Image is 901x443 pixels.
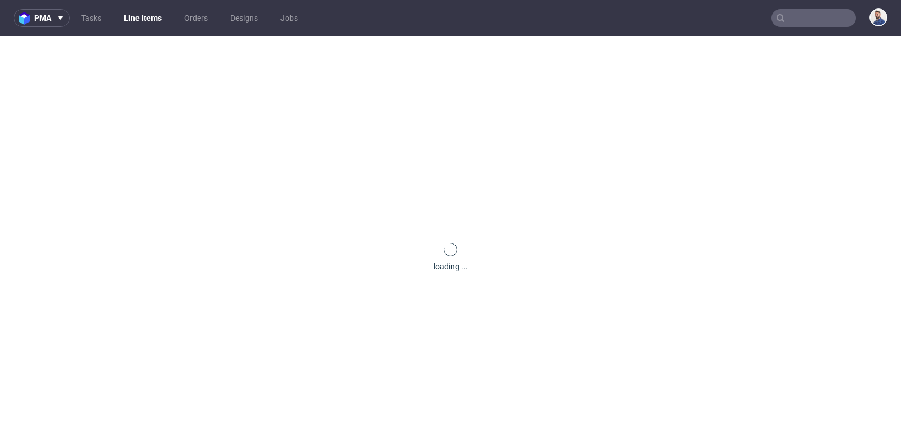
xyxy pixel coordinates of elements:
span: pma [34,14,51,22]
a: Orders [177,9,215,27]
button: pma [14,9,70,27]
img: logo [19,12,34,25]
a: Designs [224,9,265,27]
a: Jobs [274,9,305,27]
img: Michał Rachański [871,10,886,25]
div: loading ... [434,261,468,272]
a: Tasks [74,9,108,27]
a: Line Items [117,9,168,27]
